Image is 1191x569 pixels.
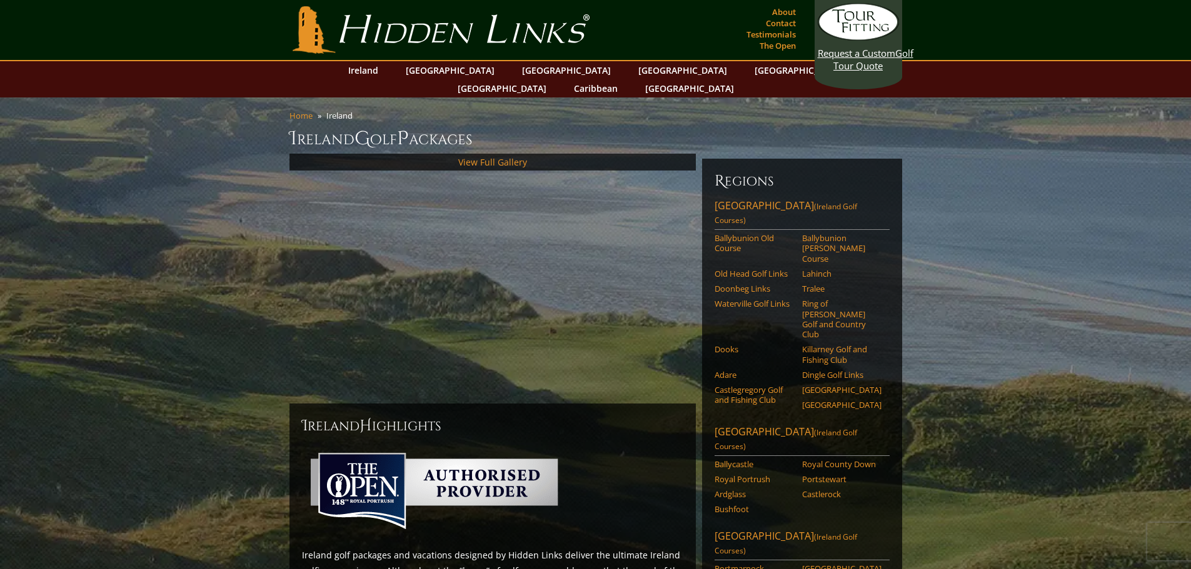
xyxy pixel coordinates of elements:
a: [GEOGRAPHIC_DATA] [639,79,740,97]
a: Ballybunion Old Course [715,233,794,254]
span: G [354,126,370,151]
a: [GEOGRAPHIC_DATA] [632,61,733,79]
li: Ireland [326,110,358,121]
a: Waterville Golf Links [715,299,794,309]
a: [GEOGRAPHIC_DATA] [451,79,553,97]
a: Doonbeg Links [715,284,794,294]
a: [GEOGRAPHIC_DATA](Ireland Golf Courses) [715,199,890,230]
a: Caribbean [568,79,624,97]
a: Old Head Golf Links [715,269,794,279]
a: The Open [756,37,799,54]
a: Royal County Down [802,459,882,469]
span: (Ireland Golf Courses) [715,532,857,556]
a: Ardglass [715,489,794,499]
a: [GEOGRAPHIC_DATA] [802,400,882,410]
a: Portstewart [802,474,882,484]
a: [GEOGRAPHIC_DATA] [802,385,882,395]
a: Ballycastle [715,459,794,469]
a: About [769,3,799,21]
span: (Ireland Golf Courses) [715,201,857,225]
a: Home [289,110,313,121]
span: (Ireland Golf Courses) [715,427,857,452]
a: Adare [715,370,794,380]
h6: Regions [715,171,890,191]
h1: Ireland olf ackages [289,126,902,151]
a: Request a CustomGolf Tour Quote [818,3,899,72]
a: Castlerock [802,489,882,499]
a: [GEOGRAPHIC_DATA] [748,61,850,79]
a: Lahinch [802,269,882,279]
a: Testimonials [743,26,799,43]
a: Ring of [PERSON_NAME] Golf and Country Club [802,299,882,339]
a: Ireland [342,61,384,79]
span: P [397,126,409,151]
a: [GEOGRAPHIC_DATA](Ireland Golf Courses) [715,529,890,560]
a: Dingle Golf Links [802,370,882,380]
span: H [359,416,372,436]
a: [GEOGRAPHIC_DATA] [516,61,617,79]
a: [GEOGRAPHIC_DATA](Ireland Golf Courses) [715,425,890,456]
a: Killarney Golf and Fishing Club [802,344,882,365]
a: Royal Portrush [715,474,794,484]
a: Dooks [715,344,794,354]
a: Tralee [802,284,882,294]
span: Request a Custom [818,47,895,59]
a: Contact [763,14,799,32]
a: Ballybunion [PERSON_NAME] Course [802,233,882,264]
a: Castlegregory Golf and Fishing Club [715,385,794,405]
a: Bushfoot [715,504,794,514]
h2: Ireland ighlights [302,416,683,436]
a: [GEOGRAPHIC_DATA] [400,61,501,79]
a: View Full Gallery [458,156,527,168]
